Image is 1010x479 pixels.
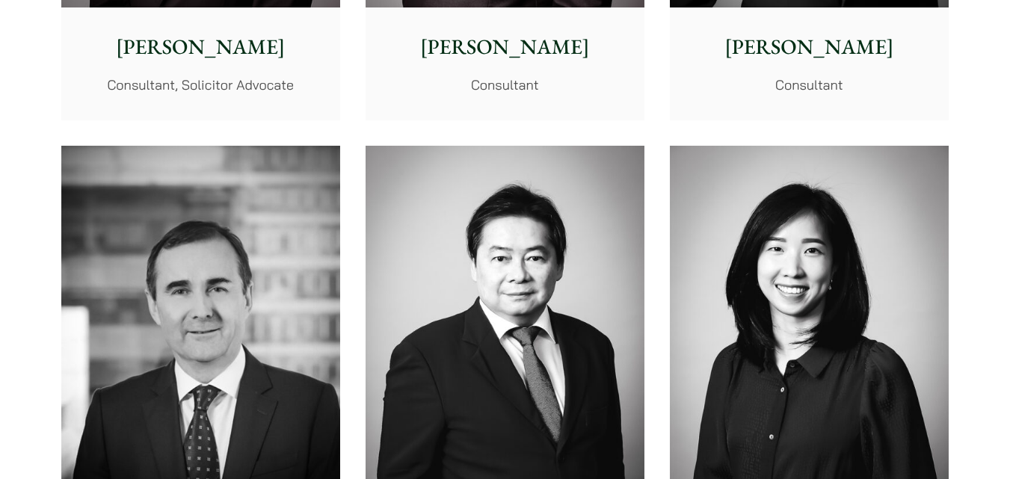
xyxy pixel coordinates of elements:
[682,75,937,95] p: Consultant
[378,31,632,63] p: [PERSON_NAME]
[73,75,328,95] p: Consultant, Solicitor Advocate
[682,31,937,63] p: [PERSON_NAME]
[378,75,632,95] p: Consultant
[73,31,328,63] p: [PERSON_NAME]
